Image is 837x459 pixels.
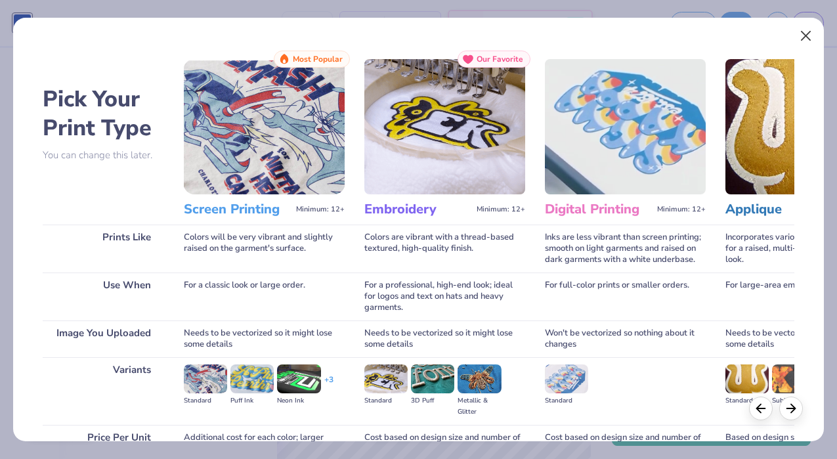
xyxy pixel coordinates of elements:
img: 3D Puff [411,364,454,393]
img: Neon Ink [277,364,320,393]
div: Colors are vibrant with a thread-based textured, high-quality finish. [364,225,525,273]
h3: Embroidery [364,201,471,218]
span: Minimum: 12+ [477,205,525,214]
div: For a classic look or large order. [184,273,345,320]
div: Standard [184,395,227,406]
div: Needs to be vectorized so it might lose some details [184,320,345,357]
h3: Applique [725,201,832,218]
div: Puff Ink [230,395,274,406]
h3: Screen Printing [184,201,291,218]
span: Minimum: 12+ [657,205,706,214]
button: Close [794,24,819,49]
img: Standard [725,364,769,393]
div: For a professional, high-end look; ideal for logos and text on hats and heavy garments. [364,273,525,320]
img: Sublimated [772,364,815,393]
div: Won't be vectorized so nothing about it changes [545,320,706,357]
div: Variants [43,357,164,425]
div: + 3 [324,374,333,397]
h2: Pick Your Print Type [43,85,164,142]
img: Standard [184,364,227,393]
img: Digital Printing [545,59,706,194]
h3: Digital Printing [545,201,652,218]
img: Standard [364,364,408,393]
div: 3D Puff [411,395,454,406]
div: Inks are less vibrant than screen printing; smooth on light garments and raised on dark garments ... [545,225,706,273]
div: Standard [725,395,769,406]
div: Sublimated [772,395,815,406]
div: For full-color prints or smaller orders. [545,273,706,320]
span: Our Favorite [477,55,523,64]
span: Minimum: 12+ [296,205,345,214]
span: Most Popular [293,55,343,64]
div: Colors will be very vibrant and slightly raised on the garment's surface. [184,225,345,273]
div: Standard [545,395,588,406]
img: Metallic & Glitter [458,364,501,393]
div: Use When [43,273,164,320]
img: Screen Printing [184,59,345,194]
div: Metallic & Glitter [458,395,501,418]
p: You can change this later. [43,150,164,161]
img: Embroidery [364,59,525,194]
img: Puff Ink [230,364,274,393]
div: Prints Like [43,225,164,273]
div: Needs to be vectorized so it might lose some details [364,320,525,357]
div: Image You Uploaded [43,320,164,357]
div: Neon Ink [277,395,320,406]
img: Standard [545,364,588,393]
div: Standard [364,395,408,406]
